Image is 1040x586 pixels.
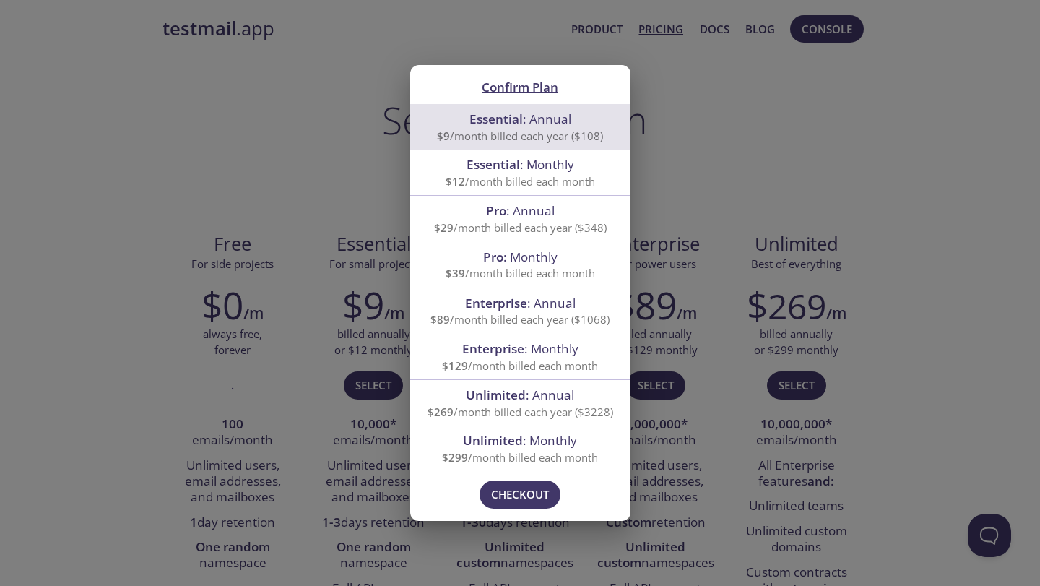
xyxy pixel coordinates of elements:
[442,450,598,465] span: /month billed each month
[430,312,450,327] span: $89
[428,405,454,419] span: $269
[410,242,630,288] div: Pro: Monthly$39/month billed each month
[469,111,571,127] span: : Annual
[428,405,613,419] span: /month billed each year ($3228)
[434,220,607,235] span: /month billed each year ($348)
[437,129,603,143] span: /month billed each year ($108)
[465,295,527,311] span: Enterprise
[434,220,454,235] span: $29
[410,104,630,471] ul: confirm plan selection
[463,432,523,449] span: Unlimited
[442,358,468,373] span: $129
[446,174,465,189] span: $12
[482,79,558,95] span: Confirm Plan
[480,481,560,508] button: Checkout
[430,312,610,327] span: /month billed each year ($1068)
[442,358,598,373] span: /month billed each month
[410,380,630,426] div: Unlimited: Annual$269/month billed each year ($3228)
[467,156,574,173] span: : Monthly
[466,387,574,403] span: : Annual
[442,450,468,465] span: $299
[483,249,558,265] span: : Monthly
[486,202,506,219] span: Pro
[469,111,523,127] span: Essential
[462,340,524,357] span: Enterprise
[446,266,465,280] span: $39
[410,288,630,334] div: Enterprise: Annual$89/month billed each year ($1068)
[410,426,630,471] div: Unlimited: Monthly$299/month billed each month
[491,485,549,504] span: Checkout
[437,129,450,143] span: $9
[483,249,503,265] span: Pro
[410,196,630,241] div: Pro: Annual$29/month billed each year ($348)
[446,174,595,189] span: /month billed each month
[462,340,578,357] span: : Monthly
[467,156,520,173] span: Essential
[410,104,630,150] div: Essential: Annual$9/month billed each year ($108)
[466,387,526,403] span: Unlimited
[410,150,630,195] div: Essential: Monthly$12/month billed each month
[410,334,630,379] div: Enterprise: Monthly$129/month billed each month
[486,202,555,219] span: : Annual
[446,266,595,280] span: /month billed each month
[463,432,577,449] span: : Monthly
[465,295,576,311] span: : Annual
